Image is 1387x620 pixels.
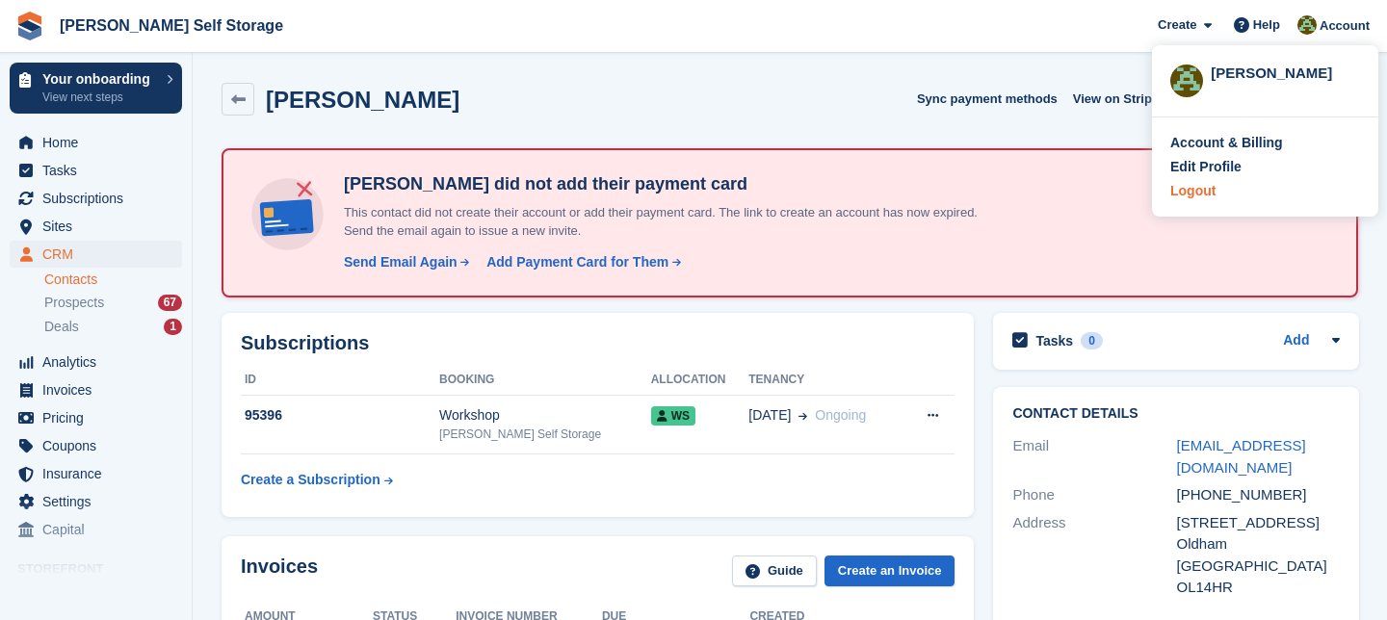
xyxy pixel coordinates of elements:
a: menu [10,349,182,375]
div: Phone [1012,484,1176,506]
div: Add Payment Card for Them [486,252,668,272]
a: menu [10,185,182,212]
th: Allocation [651,365,749,396]
img: Karl [1297,15,1317,35]
span: ws [651,406,695,426]
a: menu [10,376,182,403]
span: Create [1158,15,1196,35]
span: Home [42,129,158,156]
a: Create an Invoice [824,555,955,587]
div: 95396 [241,405,439,426]
h4: [PERSON_NAME] did not add their payment card [336,173,1010,195]
a: Contacts [44,271,182,289]
div: [PHONE_NUMBER] [1176,484,1340,506]
a: menu [10,157,182,184]
button: Sync payment methods [917,83,1058,115]
th: Tenancy [748,365,902,396]
span: Coupons [42,432,158,459]
div: OL14HR [1176,577,1340,599]
span: Settings [42,488,158,515]
h2: Contact Details [1012,406,1340,422]
span: Help [1253,15,1280,35]
span: Subscriptions [42,185,158,212]
h2: Subscriptions [241,332,955,354]
span: Analytics [42,349,158,375]
span: Account [1320,16,1370,36]
span: Tasks [42,157,158,184]
a: menu [10,460,182,487]
div: 1 [164,319,182,335]
span: [DATE] [748,405,791,426]
div: [PERSON_NAME] [1211,63,1360,80]
div: 67 [158,295,182,311]
a: menu [10,488,182,515]
span: Storefront [17,559,192,579]
span: Ongoing [815,407,866,423]
a: menu [10,432,182,459]
div: [STREET_ADDRESS] [1176,512,1340,534]
div: Account & Billing [1170,133,1283,153]
img: Karl [1170,65,1203,97]
a: Edit Profile [1170,157,1360,177]
span: View on Stripe [1073,90,1159,109]
span: Insurance [42,460,158,487]
a: menu [10,404,182,431]
div: Create a Subscription [241,470,380,490]
img: no-card-linked-e7822e413c904bf8b177c4d89f31251c4716f9871600ec3ca5bfc59e148c83f4.svg [247,173,328,255]
p: View next steps [42,89,157,106]
a: Your onboarding View next steps [10,63,182,114]
p: This contact did not create their account or add their payment card. The link to create an accoun... [336,203,1010,241]
a: Account & Billing [1170,133,1360,153]
div: Logout [1170,181,1216,201]
img: stora-icon-8386f47178a22dfd0bd8f6a31ec36ba5ce8667c1dd55bd0f319d3a0aa187defe.svg [15,12,44,40]
a: View on Stripe [1065,83,1182,115]
a: Logout [1170,181,1360,201]
span: CRM [42,241,158,268]
div: 0 [1081,332,1103,349]
span: Capital [42,516,158,543]
span: Prospects [44,294,104,312]
a: Add Payment Card for Them [479,252,683,272]
a: [EMAIL_ADDRESS][DOMAIN_NAME] [1176,437,1305,476]
a: Guide [732,555,817,587]
div: [PERSON_NAME] Self Storage [439,426,651,443]
div: Email [1012,435,1176,478]
a: Create a Subscription [241,462,393,498]
a: Deals 1 [44,317,182,337]
a: Add [1283,330,1309,352]
h2: Invoices [241,555,318,587]
div: Send Email Again [344,252,458,272]
a: menu [10,241,182,268]
a: menu [10,213,182,240]
span: Sites [42,213,158,240]
div: Oldham [1176,533,1340,555]
span: Deals [44,318,79,336]
p: Your onboarding [42,72,157,86]
a: menu [10,516,182,543]
div: Address [1012,512,1176,599]
span: Invoices [42,376,158,403]
div: Edit Profile [1170,157,1242,177]
a: menu [10,129,182,156]
div: Workshop [439,405,651,426]
a: Prospects 67 [44,293,182,313]
span: Pricing [42,404,158,431]
h2: [PERSON_NAME] [266,87,459,113]
a: [PERSON_NAME] Self Storage [52,10,291,41]
th: Booking [439,365,651,396]
h2: Tasks [1035,332,1073,349]
div: [GEOGRAPHIC_DATA] [1176,555,1340,578]
th: ID [241,365,439,396]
